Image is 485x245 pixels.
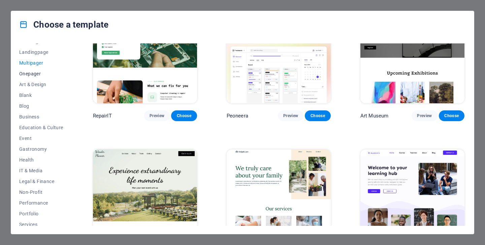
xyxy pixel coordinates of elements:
[19,49,63,55] span: Landingpage
[19,219,63,230] button: Services
[19,136,63,141] span: Event
[19,93,63,98] span: Blank
[360,7,464,103] img: Art Museum
[305,110,330,121] button: Choose
[19,154,63,165] button: Health
[19,68,63,79] button: Onepager
[19,125,63,130] span: Education & Culture
[19,146,63,152] span: Gastronomy
[19,222,63,227] span: Services
[19,111,63,122] button: Business
[19,19,108,30] h4: Choose a template
[93,7,197,103] img: RepairIT
[412,110,437,121] button: Preview
[93,112,112,119] p: RepairIT
[19,176,63,187] button: Legal & Finance
[19,79,63,90] button: Art & Design
[19,101,63,111] button: Blog
[19,103,63,109] span: Blog
[150,113,164,118] span: Preview
[19,187,63,198] button: Non-Profit
[19,208,63,219] button: Portfolio
[144,110,170,121] button: Preview
[19,144,63,154] button: Gastronomy
[283,113,298,118] span: Preview
[278,110,303,121] button: Preview
[19,189,63,195] span: Non-Profit
[439,110,464,121] button: Choose
[19,168,63,173] span: IT & Media
[19,122,63,133] button: Education & Culture
[19,133,63,144] button: Event
[360,112,388,119] p: Art Museum
[19,200,63,206] span: Performance
[19,157,63,163] span: Health
[19,71,63,76] span: Onepager
[310,113,325,118] span: Choose
[417,113,432,118] span: Preview
[19,90,63,101] button: Blank
[19,82,63,87] span: Art & Design
[227,112,248,119] p: Peoneera
[19,60,63,66] span: Multipager
[19,47,63,58] button: Landingpage
[19,114,63,119] span: Business
[19,165,63,176] button: IT & Media
[19,58,63,68] button: Multipager
[19,198,63,208] button: Performance
[171,110,197,121] button: Choose
[19,179,63,184] span: Legal & Finance
[176,113,191,118] span: Choose
[444,113,459,118] span: Choose
[227,7,331,103] img: Peoneera
[19,211,63,216] span: Portfolio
